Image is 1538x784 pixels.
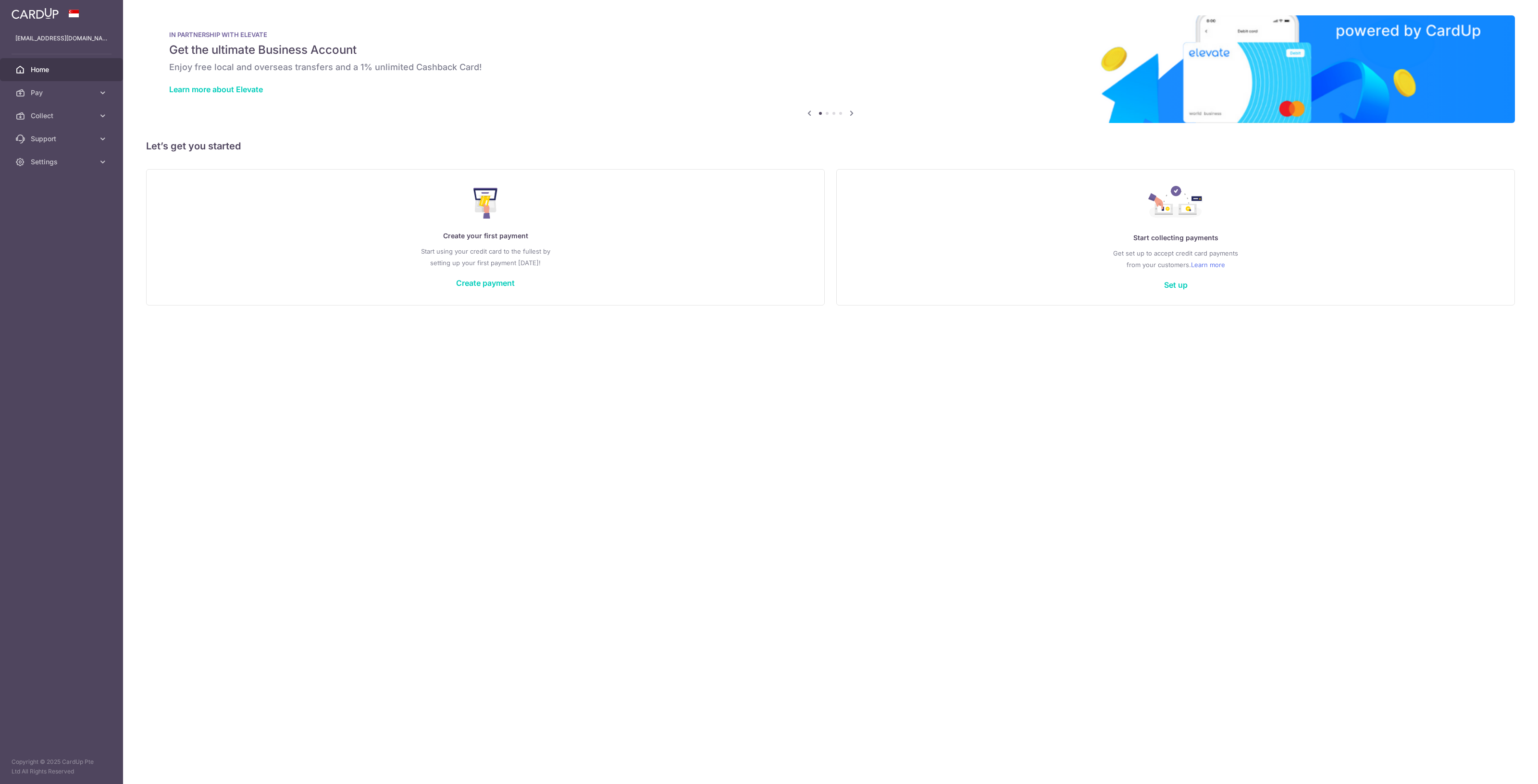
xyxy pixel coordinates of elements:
a: Learn more [1191,259,1225,270]
span: Pay [31,88,94,98]
p: Create your first payment [166,230,805,242]
p: Start using your credit card to the fullest by setting up your first payment [DATE]! [166,245,805,269]
p: [EMAIL_ADDRESS][DOMAIN_NAME] [15,34,108,43]
span: Settings [31,157,94,167]
p: Get set up to accept credit card payments from your customers. [856,247,1495,270]
span: Collect [31,111,94,121]
p: Start collecting payments [856,232,1495,244]
img: CardUp [12,8,59,19]
h5: Let’s get you started [146,138,1515,154]
img: Make Payment [473,188,498,219]
p: IN PARTNERSHIP WITH ELEVATE [169,31,1492,38]
a: Learn more about Elevate [169,85,263,94]
img: Collect Payment [1148,186,1203,220]
h5: Get the ultimate Business Account [169,42,1492,58]
img: Renovation banner [146,15,1515,123]
a: Set up [1164,280,1188,290]
a: Create payment [456,278,515,288]
h6: Enjoy free local and overseas transfers and a 1% unlimited Cashback Card! [169,61,1492,73]
span: Home [31,65,94,74]
span: Support [31,134,94,144]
